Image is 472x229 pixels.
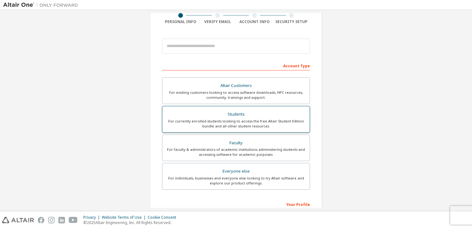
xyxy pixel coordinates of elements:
[38,217,44,223] img: facebook.svg
[2,217,34,223] img: altair_logo.svg
[162,60,310,70] div: Account Type
[3,2,81,8] img: Altair One
[273,19,310,24] div: Security Setup
[199,19,236,24] div: Verify Email
[102,215,148,220] div: Website Terms of Use
[166,81,306,90] div: Altair Customers
[166,90,306,100] div: For existing customers looking to access software downloads, HPC resources, community, trainings ...
[166,139,306,147] div: Faculty
[236,19,273,24] div: Account Info
[166,119,306,129] div: For currently enrolled students looking to access the free Altair Student Edition bundle and all ...
[58,217,65,223] img: linkedin.svg
[166,167,306,176] div: Everyone else
[83,215,102,220] div: Privacy
[166,147,306,157] div: For faculty & administrators of academic institutions administering students and accessing softwa...
[166,176,306,186] div: For individuals, businesses and everyone else looking to try Altair software and explore our prod...
[162,19,199,24] div: Personal Info
[83,220,180,225] p: © 2025 Altair Engineering, Inc. All Rights Reserved.
[69,217,78,223] img: youtube.svg
[148,215,180,220] div: Cookie Consent
[48,217,55,223] img: instagram.svg
[166,110,306,119] div: Students
[162,199,310,209] div: Your Profile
